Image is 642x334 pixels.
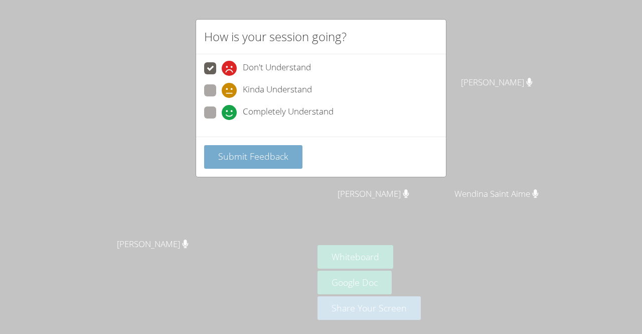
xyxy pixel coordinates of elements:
button: Submit Feedback [204,145,302,169]
span: Submit Feedback [218,150,288,162]
span: Completely Understand [243,105,334,120]
span: Kinda Understand [243,83,312,98]
span: Don't Understand [243,61,311,76]
h2: How is your session going? [204,28,347,46]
